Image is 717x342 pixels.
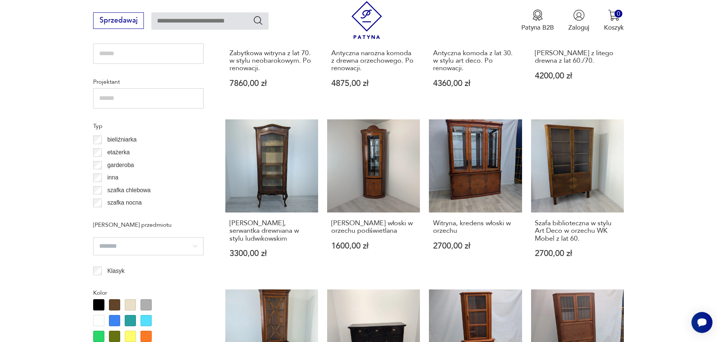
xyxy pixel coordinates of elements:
img: Ikona medalu [532,9,543,21]
a: Witryna narożna włoski w orzechu podświetlana[PERSON_NAME] włoski w orzechu podświetlana1600,00 zł [327,119,420,275]
p: Zaloguj [568,23,589,32]
p: szafka chlebowa [107,185,151,195]
p: 4360,00 zł [433,80,518,87]
button: Zaloguj [568,9,589,32]
h3: Witryna, kredens włoski w orzechu [433,220,518,235]
p: 2700,00 zł [535,250,620,258]
p: garderoba [107,160,134,170]
p: 3300,00 zł [229,250,314,258]
img: Ikona koszyka [608,9,620,21]
p: 7860,00 zł [229,80,314,87]
h3: [PERSON_NAME] włoski w orzechu podświetlana [331,220,416,235]
a: Szafa biblioteczna w stylu Art Deco w orzechu WK Mobel z lat 60.Szafa biblioteczna w stylu Art De... [531,119,624,275]
p: bieliźniarka [107,135,137,145]
button: Szukaj [253,15,264,26]
p: 1600,00 zł [331,242,416,250]
img: Ikonka użytkownika [573,9,585,21]
a: Ikona medaluPatyna B2B [521,9,554,32]
p: szafka nocna [107,198,142,208]
button: 0Koszyk [604,9,624,32]
iframe: Smartsupp widget button [691,312,712,333]
p: 4200,00 zł [535,72,620,80]
a: Witryna, serwantka drewniana w stylu ludwikowskim[PERSON_NAME], serwantka drewniana w stylu ludwi... [225,119,318,275]
button: Patyna B2B [521,9,554,32]
p: Projektant [93,77,204,87]
a: Sprzedawaj [93,18,144,24]
a: Witryna, kredens włoski w orzechuWitryna, kredens włoski w orzechu2700,00 zł [429,119,522,275]
img: Patyna - sklep z meblami i dekoracjami vintage [348,1,386,39]
p: Patyna B2B [521,23,554,32]
p: inna [107,173,118,182]
p: 4875,00 zł [331,80,416,87]
h3: Szafa biblioteczna w stylu Art Deco w orzechu WK Mobel z lat 60. [535,220,620,243]
p: [PERSON_NAME] przedmiotu [93,220,204,230]
h3: [PERSON_NAME] z litego drewna z lat 60./70. [535,50,620,65]
div: 0 [614,10,622,18]
h3: Antyczna narożna komoda z drewna orzechowego. Po renowacji. [331,50,416,72]
p: etażerka [107,148,130,157]
h3: Zabytkowa witryna z lat 70. w stylu neobarokowym. Po renowacji. [229,50,314,72]
p: Koszyk [604,23,624,32]
p: Typ [93,121,204,131]
p: 2700,00 zł [433,242,518,250]
button: Sprzedawaj [93,12,144,29]
h3: [PERSON_NAME], serwantka drewniana w stylu ludwikowskim [229,220,314,243]
h3: Antyczna komoda z lat 30. w stylu art deco. Po renowacji. [433,50,518,72]
p: Kolor [93,288,204,298]
p: Klasyk [107,266,125,276]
